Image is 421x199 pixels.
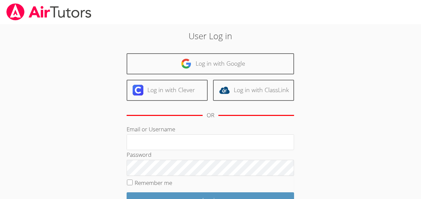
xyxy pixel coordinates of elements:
[213,80,294,101] a: Log in with ClassLink
[127,80,208,101] a: Log in with Clever
[6,3,92,20] img: airtutors_banner-c4298cdbf04f3fff15de1276eac7730deb9818008684d7c2e4769d2f7ddbe033.png
[135,179,172,187] label: Remember me
[127,53,294,74] a: Log in with Google
[133,85,143,95] img: clever-logo-6eab21bc6e7a338710f1a6ff85c0baf02591cd810cc4098c63d3a4b26e2feb20.svg
[181,58,192,69] img: google-logo-50288ca7cdecda66e5e0955fdab243c47b7ad437acaf1139b6f446037453330a.svg
[219,85,230,95] img: classlink-logo-d6bb404cc1216ec64c9a2012d9dc4662098be43eaf13dc465df04b49fa7ab582.svg
[127,151,151,158] label: Password
[97,29,324,42] h2: User Log in
[207,111,214,120] div: OR
[127,125,175,133] label: Email or Username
